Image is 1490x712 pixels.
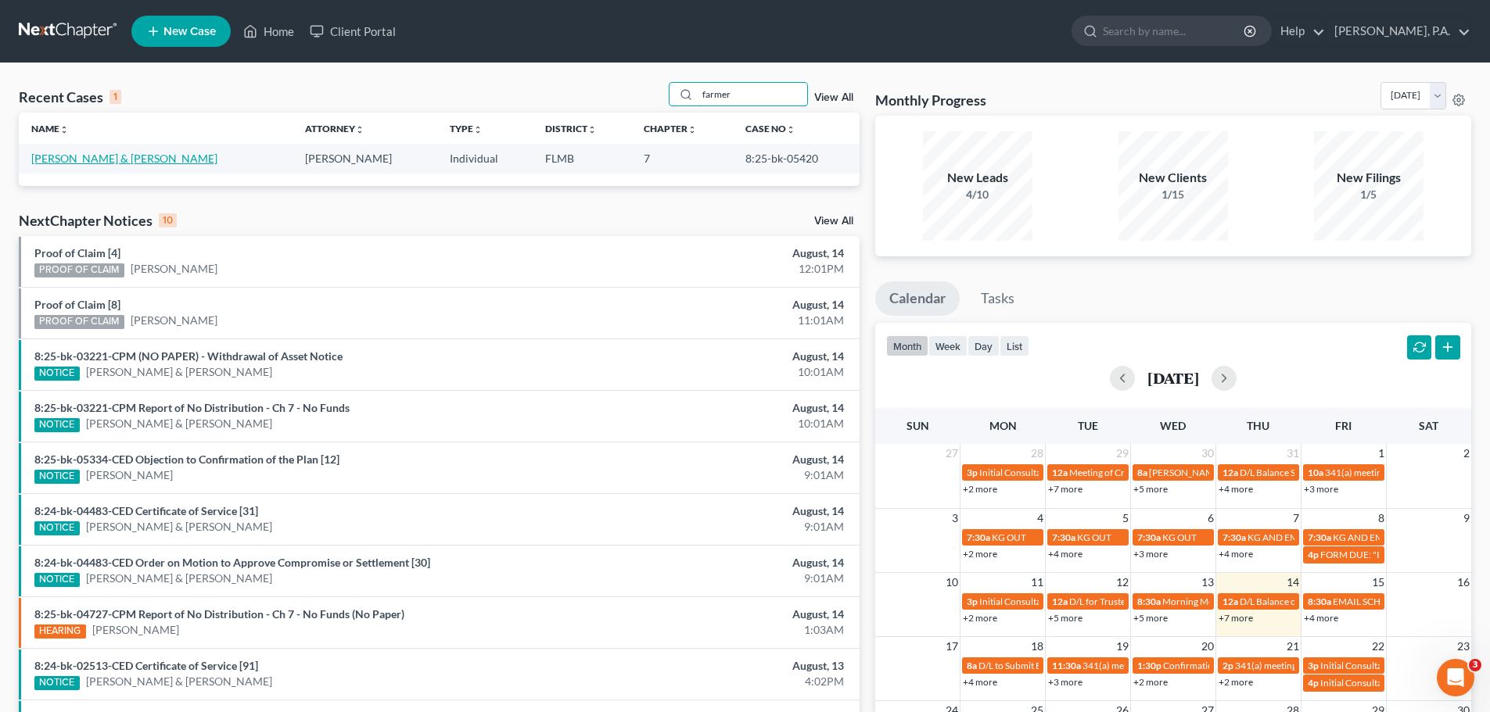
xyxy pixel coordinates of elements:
[1327,17,1470,45] a: [PERSON_NAME], P.A.
[1333,531,1412,543] span: KG AND EMD OUT
[584,467,844,483] div: 9:01AM
[967,596,978,607] span: 3p
[34,453,339,466] a: 8:25-bk-05334-CED Objection to Confirmation of the Plan [12]
[1162,531,1197,543] span: KG OUT
[886,335,928,356] button: month
[1223,531,1246,543] span: 7:30a
[1320,660,1398,671] span: Initial Consultation
[967,660,977,671] span: 8a
[1103,16,1246,45] input: Search by name...
[963,676,997,688] a: +4 more
[34,401,350,414] a: 8:25-bk-03221-CPM Report of No Distribution - Ch 7 - No Funds
[967,467,978,478] span: 3p
[19,211,177,230] div: NextChapter Notices
[1308,660,1319,671] span: 3p
[1223,596,1238,607] span: 12a
[1118,169,1228,187] div: New Clients
[1133,676,1168,688] a: +2 more
[1147,370,1199,386] h2: [DATE]
[1133,612,1168,624] a: +5 more
[1335,419,1352,432] span: Fri
[989,419,1017,432] span: Mon
[1137,596,1161,607] span: 8:30a
[584,658,844,674] div: August, 13
[1000,335,1029,356] button: list
[1308,549,1319,560] span: 4p
[979,596,1057,607] span: Initial Consultation
[1115,637,1130,656] span: 19
[1149,467,1278,478] span: [PERSON_NAME]'s SCHEDULE
[159,213,177,227] div: 10
[1048,676,1082,688] a: +3 more
[1308,531,1331,543] span: 7:30a
[1163,660,1341,671] span: Confirmation hearing for [PERSON_NAME]
[131,261,217,277] a: [PERSON_NAME]
[1200,444,1215,463] span: 30
[110,90,121,104] div: 1
[1370,573,1386,592] span: 15
[1285,444,1301,463] span: 31
[1206,509,1215,528] span: 6
[944,444,960,463] span: 27
[968,335,1000,356] button: day
[1291,509,1301,528] span: 7
[1115,444,1130,463] span: 29
[1219,612,1253,624] a: +7 more
[1308,467,1323,478] span: 10a
[1223,467,1238,478] span: 12a
[355,125,364,134] i: unfold_more
[1052,596,1068,607] span: 12a
[19,88,121,106] div: Recent Cases
[944,573,960,592] span: 10
[305,123,364,134] a: Attorneyunfold_more
[86,467,173,483] a: [PERSON_NAME]
[875,91,986,109] h3: Monthly Progress
[1456,637,1471,656] span: 23
[34,521,80,535] div: NOTICE
[1118,187,1228,202] div: 1/15
[545,123,597,134] a: Districtunfold_more
[34,315,124,329] div: PROOF OF CLAIM
[86,674,272,689] a: [PERSON_NAME] & [PERSON_NAME]
[31,152,217,165] a: [PERSON_NAME] & [PERSON_NAME]
[1029,637,1045,656] span: 18
[963,483,997,495] a: +2 more
[587,125,597,134] i: unfold_more
[1069,596,1179,607] span: D/L for Trustee Docs (Clay)
[1162,596,1233,607] span: Morning Meeting
[34,607,404,621] a: 8:25-bk-04727-CPM Report of No Distribution - Ch 7 - No Funds (No Paper)
[86,416,272,431] a: [PERSON_NAME] & [PERSON_NAME]
[1248,531,1327,543] span: KG AND EMD OUT
[907,419,929,432] span: Sun
[1437,659,1474,696] iframe: Intercom live chat
[450,123,483,134] a: Typeunfold_more
[923,169,1032,187] div: New Leads
[473,125,483,134] i: unfold_more
[1029,444,1045,463] span: 28
[584,400,844,416] div: August, 14
[584,519,844,535] div: 9:01AM
[928,335,968,356] button: week
[1082,660,1233,671] span: 341(a) meeting for [PERSON_NAME]
[1419,419,1438,432] span: Sat
[1314,169,1424,187] div: New Filings
[1133,548,1168,560] a: +3 more
[1029,573,1045,592] span: 11
[34,349,343,363] a: 8:25-bk-03221-CPM (NO PAPER) - Withdrawal of Asset Notice
[584,674,844,689] div: 4:02PM
[1121,509,1130,528] span: 5
[235,17,302,45] a: Home
[1235,660,1386,671] span: 341(a) meeting for [PERSON_NAME]
[293,144,437,173] td: [PERSON_NAME]
[1048,483,1082,495] a: +7 more
[1200,637,1215,656] span: 20
[944,637,960,656] span: 17
[1456,573,1471,592] span: 16
[34,246,120,259] a: Proof of Claim [4]
[584,364,844,380] div: 10:01AM
[34,676,80,690] div: NOTICE
[302,17,404,45] a: Client Portal
[1200,573,1215,592] span: 13
[786,125,795,134] i: unfold_more
[950,509,960,528] span: 3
